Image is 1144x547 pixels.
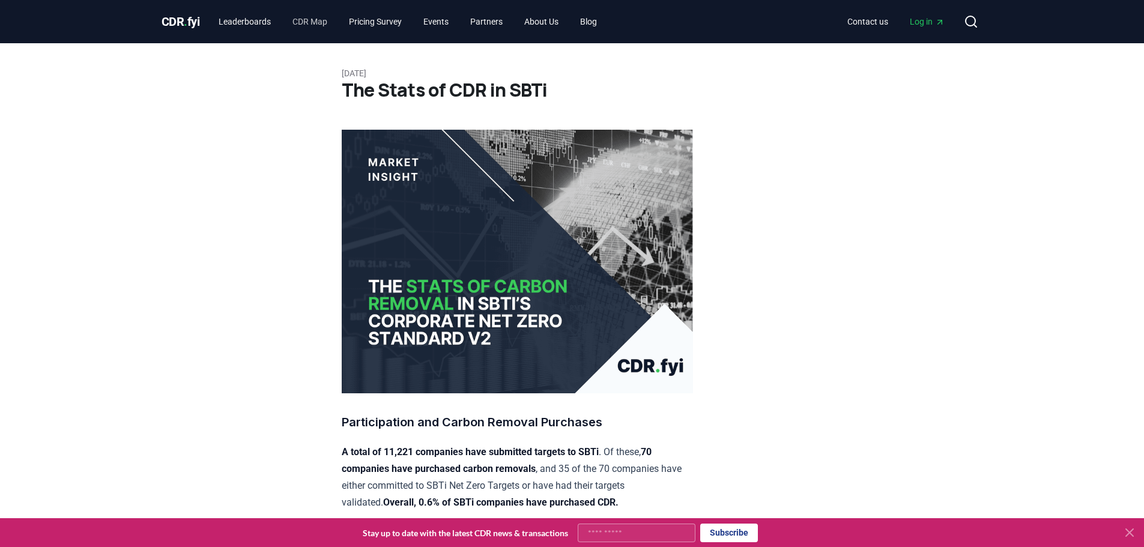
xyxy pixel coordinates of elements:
[910,16,945,28] span: Log in
[414,11,458,32] a: Events
[838,11,898,32] a: Contact us
[342,413,693,432] h3: Participation and Carbon Removal Purchases
[838,11,954,32] nav: Main
[209,11,607,32] nav: Main
[570,11,607,32] a: Blog
[515,11,568,32] a: About Us
[342,446,599,458] strong: A total of 11,221 companies have submitted targets to SBTi
[900,11,954,32] a: Log in
[162,13,200,30] a: CDR.fyi
[461,11,512,32] a: Partners
[184,14,187,29] span: .
[339,11,411,32] a: Pricing Survey
[342,446,652,474] strong: 70 companies have purchased carbon removals
[342,130,693,393] img: blog post image
[209,11,280,32] a: Leaderboards
[342,444,693,511] p: . Of these, , and 35 of the 70 companies have either committed to SBTi Net Zero Targets or have h...
[162,14,200,29] span: CDR fyi
[283,11,337,32] a: CDR Map
[383,497,619,508] strong: Overall, 0.6% of SBTi companies have purchased CDR.
[342,79,803,101] h1: The Stats of CDR in SBTi
[342,67,803,79] p: [DATE]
